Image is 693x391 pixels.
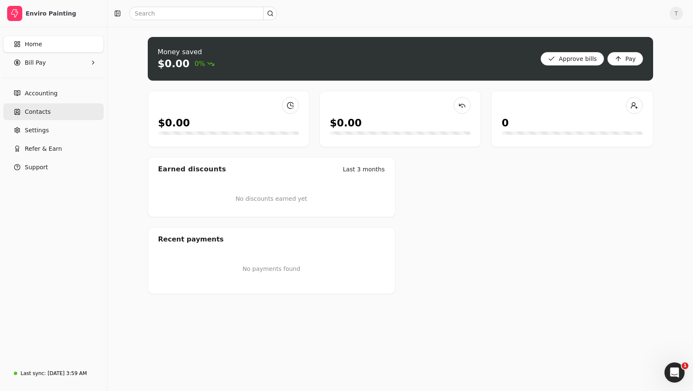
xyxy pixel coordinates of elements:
div: Money saved [158,47,214,57]
a: Home [3,36,104,52]
a: Settings [3,122,104,139]
span: Refer & Earn [25,144,62,153]
button: Approve bills [541,52,604,66]
div: No discounts earned yet [235,181,307,217]
div: $0.00 [158,115,190,131]
button: T [669,7,683,20]
span: Accounting [25,89,58,98]
p: No payments found [158,265,385,273]
button: Refer & Earn [3,140,104,157]
span: Settings [25,126,49,135]
div: 0 [502,115,509,131]
span: 1 [682,362,688,369]
div: $0.00 [158,57,190,71]
a: Accounting [3,85,104,102]
div: Last sync: [21,370,46,377]
a: Last sync:[DATE] 3:59 AM [3,366,104,381]
div: Enviro Painting [26,9,100,18]
iframe: Intercom live chat [664,362,685,383]
div: [DATE] 3:59 AM [47,370,87,377]
button: Support [3,159,104,176]
span: Contacts [25,108,51,116]
a: Contacts [3,103,104,120]
div: Earned discounts [158,164,226,174]
div: Last 3 months [343,165,385,174]
span: 0% [194,59,214,69]
div: Recent payments [148,228,395,251]
button: Pay [607,52,643,66]
div: $0.00 [330,115,362,131]
span: Home [25,40,42,49]
span: Support [25,163,48,172]
button: Bill Pay [3,54,104,71]
input: Search [129,7,277,20]
span: Bill Pay [25,58,46,67]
